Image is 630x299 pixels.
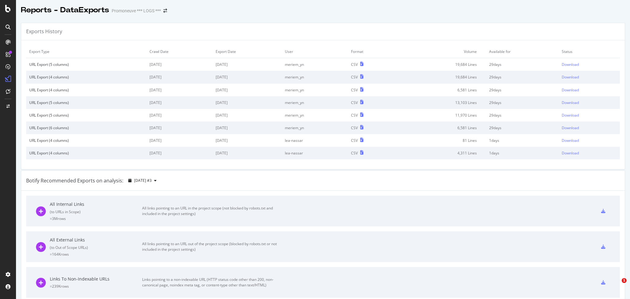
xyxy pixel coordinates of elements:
[351,125,358,130] div: CSV
[351,87,358,93] div: CSV
[562,138,617,143] a: Download
[146,109,213,122] td: [DATE]
[134,178,152,183] span: 2025 Sep. 24th #3
[142,205,281,217] div: All links pointing to an URL in the project scope (not blocked by robots.txt and included in the ...
[21,5,109,15] div: Reports - DataExports
[562,74,579,80] div: Download
[282,109,348,122] td: meriem_yn
[562,62,579,67] div: Download
[50,209,142,214] div: ( to URLs in Scope )
[282,45,348,58] td: User
[50,284,142,289] div: = 239K rows
[397,109,486,122] td: 11,970 Lines
[213,109,282,122] td: [DATE]
[351,150,358,156] div: CSV
[562,138,579,143] div: Download
[29,100,143,105] div: URL Export (5 columns)
[26,177,123,184] div: Botify Recommended Exports on analysis:
[601,209,605,213] div: csv-export
[146,45,213,58] td: Crawl Date
[562,113,617,118] a: Download
[146,122,213,134] td: [DATE]
[142,277,281,288] div: Links pointing to a non-indexable URL (HTTP status code other than 200, non-canonical page, noind...
[486,109,559,122] td: 29 days
[397,122,486,134] td: 6,581 Lines
[562,87,579,93] div: Download
[397,58,486,71] td: 19,684 Lines
[50,252,142,257] div: = 164K rows
[26,28,62,35] div: Exports History
[397,45,486,58] td: Volume
[282,58,348,71] td: meriem_yn
[609,278,624,293] iframe: Intercom live chat
[282,71,348,83] td: meriem_yn
[397,147,486,159] td: 4,311 Lines
[562,150,617,156] a: Download
[282,147,348,159] td: lea-nassar
[126,176,159,185] button: [DATE] #3
[213,84,282,96] td: [DATE]
[486,58,559,71] td: 29 days
[562,150,579,156] div: Download
[50,216,142,221] div: = 3M rows
[486,134,559,147] td: 1 days
[50,276,142,282] div: Links To Non-Indexable URLs
[213,96,282,109] td: [DATE]
[146,96,213,109] td: [DATE]
[397,84,486,96] td: 6,581 Lines
[351,74,358,80] div: CSV
[29,125,143,130] div: URL Export (6 columns)
[50,237,142,243] div: All External Links
[562,113,579,118] div: Download
[146,134,213,147] td: [DATE]
[562,100,617,105] a: Download
[282,96,348,109] td: meriem_yn
[562,125,617,130] a: Download
[213,147,282,159] td: [DATE]
[351,100,358,105] div: CSV
[486,122,559,134] td: 29 days
[213,122,282,134] td: [DATE]
[559,45,620,58] td: Status
[213,45,282,58] td: Export Date
[146,58,213,71] td: [DATE]
[562,74,617,80] a: Download
[397,71,486,83] td: 19,684 Lines
[282,122,348,134] td: meriem_yn
[29,62,143,67] div: URL Export (5 columns)
[26,45,146,58] td: Export Type
[486,96,559,109] td: 29 days
[486,84,559,96] td: 29 days
[50,201,142,207] div: All Internal Links
[29,150,143,156] div: URL Export (4 columns)
[351,62,358,67] div: CSV
[486,147,559,159] td: 1 days
[146,84,213,96] td: [DATE]
[50,245,142,250] div: ( to Out of Scope URLs )
[146,147,213,159] td: [DATE]
[29,74,143,80] div: URL Export (4 columns)
[622,278,627,283] span: 1
[29,113,143,118] div: URL Export (5 columns)
[562,100,579,105] div: Download
[29,87,143,93] div: URL Export (4 columns)
[351,113,358,118] div: CSV
[351,138,358,143] div: CSV
[562,87,617,93] a: Download
[601,280,605,285] div: csv-export
[142,241,281,252] div: All links pointing to an URL out of the project scope (blocked by robots.txt or not included in t...
[213,71,282,83] td: [DATE]
[397,134,486,147] td: 81 Lines
[562,125,579,130] div: Download
[29,138,143,143] div: URL Export (4 columns)
[213,58,282,71] td: [DATE]
[163,9,167,13] div: arrow-right-arrow-left
[213,134,282,147] td: [DATE]
[282,84,348,96] td: meriem_yn
[601,245,605,249] div: csv-export
[562,62,617,67] a: Download
[486,71,559,83] td: 29 days
[348,45,397,58] td: Format
[486,45,559,58] td: Available for
[397,96,486,109] td: 13,103 Lines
